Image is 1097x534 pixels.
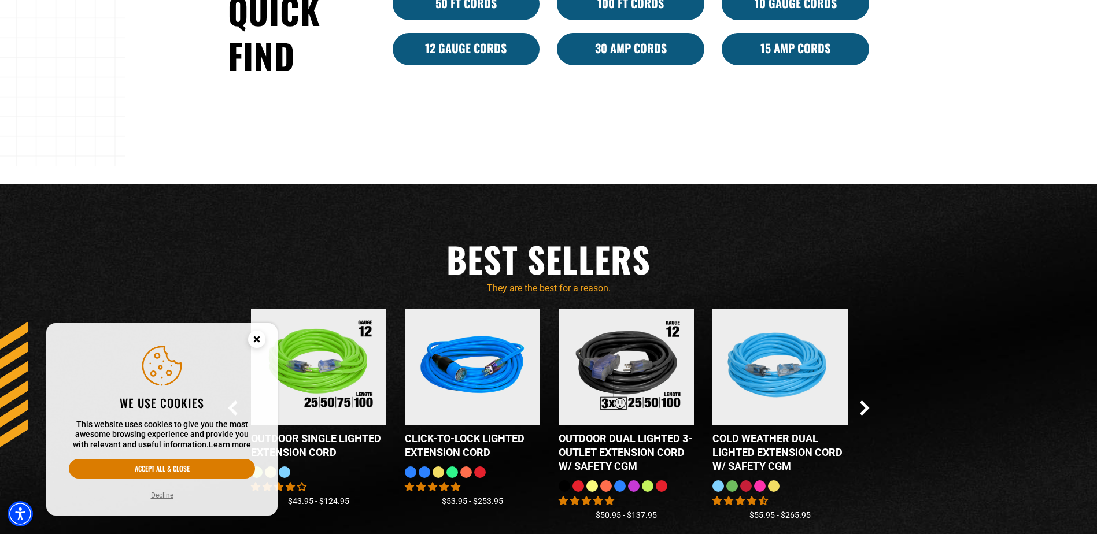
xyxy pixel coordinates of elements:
[712,309,848,480] a: Light Blue Cold Weather Dual Lighted Extension Cord w/ Safety CGM
[712,432,848,473] div: Cold Weather Dual Lighted Extension Cord w/ Safety CGM
[561,308,691,425] img: Outdoor Dual Lighted 3-Outlet Extension Cord w/ Safety CGM
[405,495,540,507] div: $53.95 - $253.95
[69,459,255,479] button: Accept all & close
[393,33,540,65] a: 12 Gauge Cords
[147,489,177,501] button: Decline
[405,309,540,466] a: blue Click-to-Lock Lighted Extension Cord
[251,309,386,466] a: Outdoor Single Lighted Extension Cord Outdoor Single Lighted Extension Cord
[228,236,870,281] h2: Best Sellers
[722,33,869,65] a: 15 Amp Cords
[715,308,845,425] img: Light Blue
[407,308,537,425] img: blue
[228,281,870,295] p: They are the best for a reason.
[405,481,460,492] span: 4.87 stars
[251,481,306,492] span: 4.00 stars
[253,308,383,425] img: Outdoor Single Lighted Extension Cord
[712,495,768,506] span: 4.61 stars
[559,309,694,480] a: Outdoor Dual Lighted 3-Outlet Extension Cord w/ Safety CGM Outdoor Dual Lighted 3-Outlet Extensio...
[251,495,386,507] div: $43.95 - $124.95
[251,432,386,459] div: Outdoor Single Lighted Extension Cord
[69,395,255,410] h2: We use cookies
[557,33,704,65] a: 30 Amp Cords
[559,509,694,521] div: $50.95 - $137.95
[712,509,848,521] div: $55.95 - $265.95
[405,432,540,459] div: Click-to-Lock Lighted Extension Cord
[46,323,278,516] aside: Cookie Consent
[69,420,255,450] p: This website uses cookies to give you the most awesome browsing experience and provide you with r...
[559,495,614,506] span: 4.80 stars
[236,323,278,359] button: Close this option
[860,400,870,416] button: Next Slide
[209,440,251,449] a: This website uses cookies to give you the most awesome browsing experience and provide you with r...
[559,432,694,473] div: Outdoor Dual Lighted 3-Outlet Extension Cord w/ Safety CGM
[8,501,33,526] div: Accessibility Menu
